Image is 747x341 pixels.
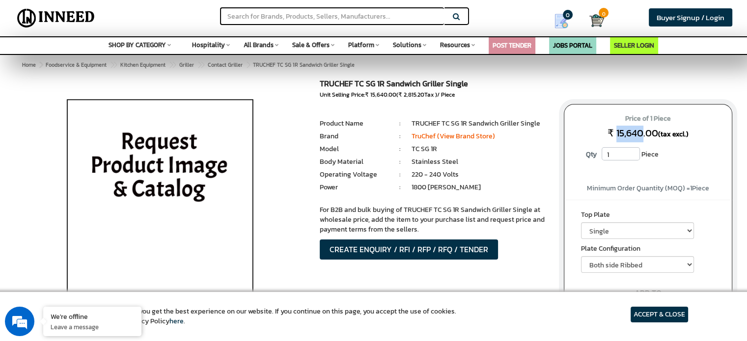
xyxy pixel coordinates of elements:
a: TruChef (View Brand Store) [412,131,495,141]
a: Home [20,59,38,71]
span: TRUCHEF TC SG 1R Sandwich Griller Single [44,61,355,69]
img: Inneed.Market [13,6,99,30]
li: Power [320,183,388,192]
li: : [388,157,412,167]
p: For B2B and bulk buying of TRUCHEF TC SG 1R Sandwich Griller Single at wholesale price, add the i... [320,205,549,235]
button: CREATE ENQUIRY / RFI / RFP / RFQ / TENDER [320,239,498,260]
li: Product Name [320,119,388,129]
div: ADD TO [564,288,732,299]
img: TRUCHEF Sandwich Griller - Single TC SG 1R [45,79,275,325]
article: ACCEPT & CLOSE [631,307,688,322]
span: 1 [690,183,692,193]
article: We use cookies to ensure you get the best experience on our website. If you continue on this page... [59,307,456,326]
li: : [388,144,412,154]
span: (tax excl.) [658,129,689,139]
a: POST TENDER [493,41,531,50]
span: > [169,59,174,71]
span: Resources [440,40,470,50]
span: > [110,59,115,71]
span: SHOP BY CATEGORY [109,40,166,50]
a: Griller [177,59,196,71]
span: ₹ 15,640.00 [608,126,658,140]
li: Stainless Steel [412,157,549,167]
li: TC SG 1R [412,144,549,154]
span: > [197,59,202,71]
span: Hospitality [192,40,225,50]
span: Foodservice & Equipment [46,61,107,69]
span: Sale & Offers [292,40,330,50]
li: Model [320,144,388,154]
a: Contact Griller [206,59,245,71]
a: my Quotes 0 [541,10,589,32]
span: Price of 1 Piece [574,111,722,127]
div: Unit Selling Price: ( Tax ) [320,91,549,99]
li: Body Material [320,157,388,167]
span: 0 [563,10,573,20]
li: 1800 [PERSON_NAME] [412,183,549,192]
span: All Brands [244,40,274,50]
label: Qty [581,147,602,162]
a: JOBS PORTAL [553,41,592,50]
li: Brand [320,131,388,141]
span: / Piece [437,90,455,99]
span: ₹ 2,815.20 [398,90,424,99]
label: Top Plate [581,210,715,222]
img: Show My Quotes [554,14,569,28]
p: Leave a message [51,322,134,331]
a: here [169,316,184,326]
li: TRUCHEF TC SG 1R Sandwich Griller Single [412,119,549,129]
a: Cart 0 [589,10,597,31]
li: 220 - 240 Volts [412,170,549,180]
li: : [388,183,412,192]
span: ₹ 15,640.00 [365,90,396,99]
span: Minimum Order Quantity (MOQ) = Piece [587,183,709,193]
span: Griller [179,61,194,69]
h1: TRUCHEF TC SG 1R Sandwich Griller Single [320,79,549,91]
a: Kitchen Equipment [118,59,167,71]
a: Foodservice & Equipment [44,59,109,71]
span: Solutions [393,40,421,50]
span: Platform [348,40,374,50]
span: Piece [641,147,659,162]
a: Buyer Signup / Login [649,8,732,26]
a: SELLER LOGIN [614,41,654,50]
input: Search for Brands, Products, Sellers, Manufacturers... [220,7,444,25]
li: : [388,170,412,180]
span: 0 [599,8,609,18]
li: : [388,119,412,129]
span: > [39,61,42,69]
span: > [246,59,251,71]
span: Contact Griller [208,61,243,69]
div: We're offline [51,312,134,321]
label: Plate Configuration [581,244,715,256]
li: : [388,131,412,141]
li: Operating Voltage [320,170,388,180]
span: Kitchen Equipment [120,61,166,69]
img: Cart [589,13,604,28]
span: Buyer Signup / Login [657,12,724,23]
